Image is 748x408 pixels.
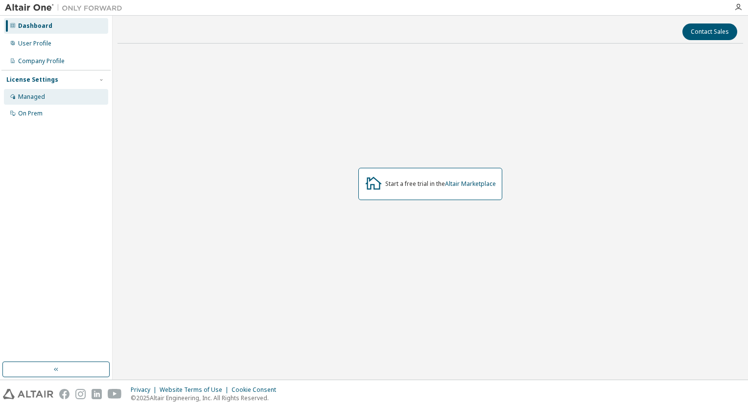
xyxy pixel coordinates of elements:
[75,389,86,399] img: instagram.svg
[5,3,127,13] img: Altair One
[6,76,58,84] div: License Settings
[131,386,160,394] div: Privacy
[18,40,51,47] div: User Profile
[3,389,53,399] img: altair_logo.svg
[59,389,70,399] img: facebook.svg
[108,389,122,399] img: youtube.svg
[232,386,282,394] div: Cookie Consent
[682,23,737,40] button: Contact Sales
[131,394,282,402] p: © 2025 Altair Engineering, Inc. All Rights Reserved.
[18,22,52,30] div: Dashboard
[18,93,45,101] div: Managed
[18,57,65,65] div: Company Profile
[445,180,496,188] a: Altair Marketplace
[385,180,496,188] div: Start a free trial in the
[18,110,43,117] div: On Prem
[92,389,102,399] img: linkedin.svg
[160,386,232,394] div: Website Terms of Use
